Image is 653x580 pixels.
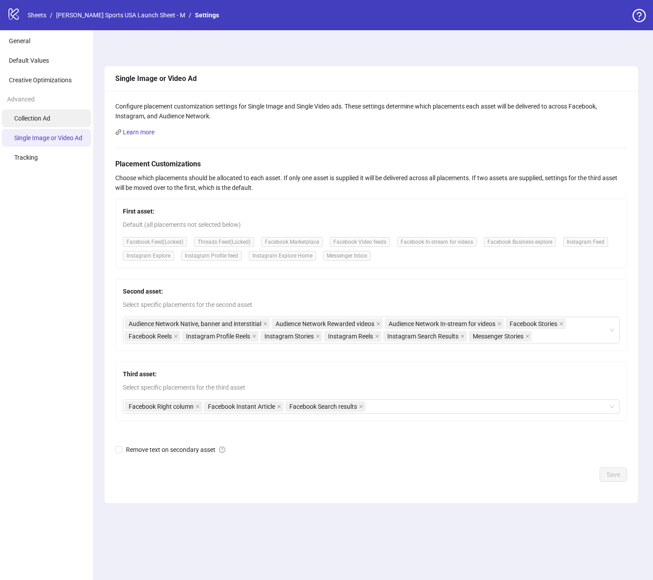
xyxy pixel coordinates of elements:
[115,159,627,169] h5: Placement Customizations
[208,402,275,411] span: Facebook Instant Article
[123,371,157,378] strong: Third asset:
[473,331,523,341] span: Messenger Stories
[123,237,187,247] span: Facebook Feed (Locked)
[123,251,174,261] span: Instagram Explore
[125,318,270,329] span: Audience Network Native, banner and interstitial
[174,334,178,338] span: close
[123,220,620,230] span: Default (all placements not selected below)
[50,10,53,20] li: /
[563,237,608,247] span: Instagram Feed
[129,319,261,329] span: Audience Network Native, banner and interstitial
[387,331,458,341] span: Instagram Search Results
[559,322,564,326] span: close
[633,9,646,22] span: question-circle
[123,288,163,295] strong: Second asset:
[9,77,72,84] span: Creative Optimizations
[376,322,381,326] span: close
[277,404,281,409] span: close
[14,134,82,141] span: Single Image or Video Ad
[54,10,187,20] a: [PERSON_NAME] Sports USA Launch Sheet - M
[194,237,254,247] span: Threads Feed (Locked)
[182,331,259,342] span: Instagram Profile Reels
[385,318,504,329] span: Audience Network In-stream for videos
[195,404,200,409] span: close
[359,404,363,409] span: close
[204,401,284,412] span: Facebook Instant Article
[9,57,49,64] span: Default Values
[115,73,627,84] div: Single Image or Video Ad
[115,101,627,121] div: Configure placement customization settings for Single Image and Single Video ads. These settings ...
[375,334,379,338] span: close
[469,331,532,342] span: Messenger Stories
[497,322,502,326] span: close
[276,319,374,329] span: Audience Network Rewarded videos
[510,319,557,329] span: Facebook Stories
[125,331,180,342] span: Facebook Reels
[252,334,256,338] span: close
[186,331,250,341] span: Instagram Profile Reels
[9,37,30,44] span: General
[261,237,323,247] span: Facebook Marketplace
[525,334,530,338] span: close
[14,154,38,161] span: Tracking
[389,319,495,329] span: Audience Network In-stream for videos
[324,331,381,342] span: Instagram Reels
[323,251,371,261] span: Messenger Inbox
[115,129,122,135] span: link
[129,402,194,411] span: Facebook Right column
[600,467,627,482] button: Save
[289,402,357,411] span: Facebook Search results
[328,331,373,341] span: Instagram Reels
[285,401,365,412] span: Facebook Search results
[122,445,229,455] span: Remove text on secondary asset
[26,10,48,20] a: Sheets
[123,300,620,310] span: Select specific placements for the second asset
[460,334,465,338] span: close
[219,447,225,453] span: question-circle
[14,115,50,122] span: Collection Ad
[193,10,221,20] a: Settings
[123,208,154,215] strong: First asset:
[129,331,172,341] span: Facebook Reels
[189,10,191,20] li: /
[181,251,242,261] span: Instagram Profile feed
[260,331,322,342] span: Instagram Stories
[123,129,154,136] a: Learn more
[506,318,566,329] span: Facebook Stories
[125,401,202,412] span: Facebook Right column
[397,237,477,247] span: Facebook In-stream for videos
[264,331,314,341] span: Instagram Stories
[115,173,627,193] div: Choose which placements should be allocated to each asset. If only one asset is supplied it will ...
[383,331,467,342] span: Instagram Search Results
[330,237,390,247] span: Facebook Video feeds
[316,334,320,338] span: close
[272,318,383,329] span: Audience Network Rewarded videos
[249,251,316,261] span: Instagram Explore Home
[123,383,620,392] span: Select specific placements for the third asset
[484,237,556,247] span: Facebook Business explore
[263,322,268,326] span: close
